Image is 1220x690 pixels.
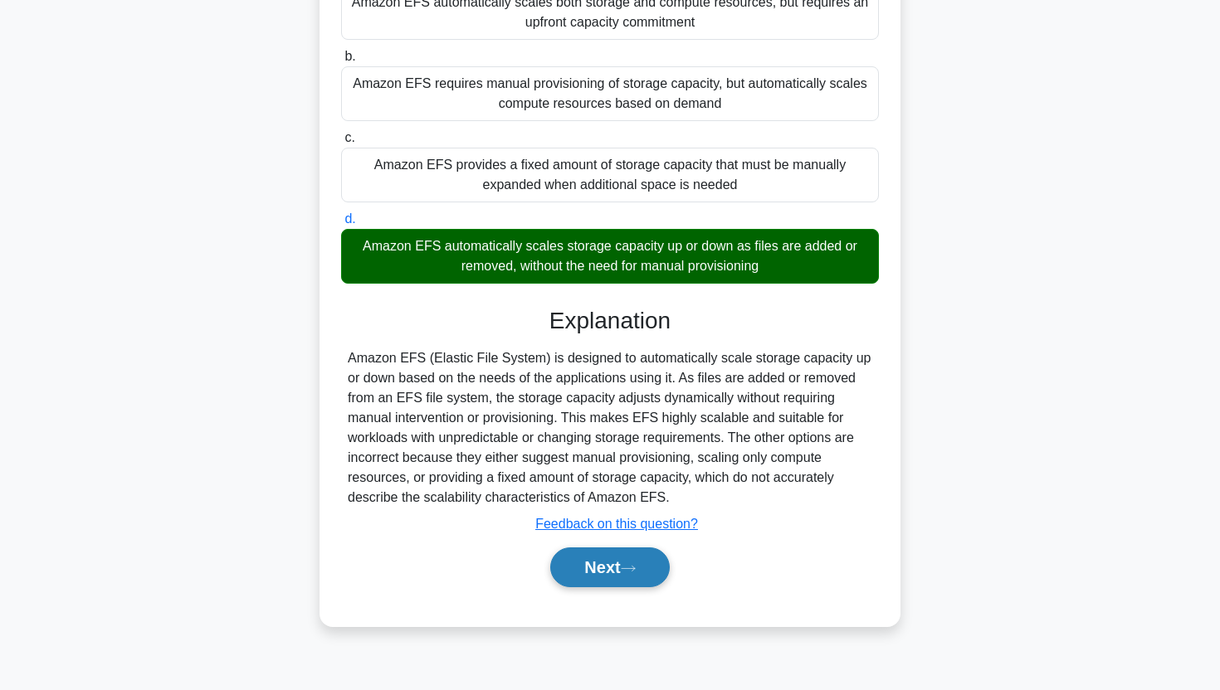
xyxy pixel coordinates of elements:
div: Amazon EFS (Elastic File System) is designed to automatically scale storage capacity up or down b... [348,348,872,508]
div: Amazon EFS requires manual provisioning of storage capacity, but automatically scales compute res... [341,66,879,121]
span: d. [344,211,355,226]
div: Amazon EFS provides a fixed amount of storage capacity that must be manually expanded when additi... [341,148,879,202]
span: b. [344,49,355,63]
button: Next [550,547,669,587]
span: c. [344,130,354,144]
div: Amazon EFS automatically scales storage capacity up or down as files are added or removed, withou... [341,229,879,284]
a: Feedback on this question? [535,517,698,531]
h3: Explanation [351,307,869,335]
